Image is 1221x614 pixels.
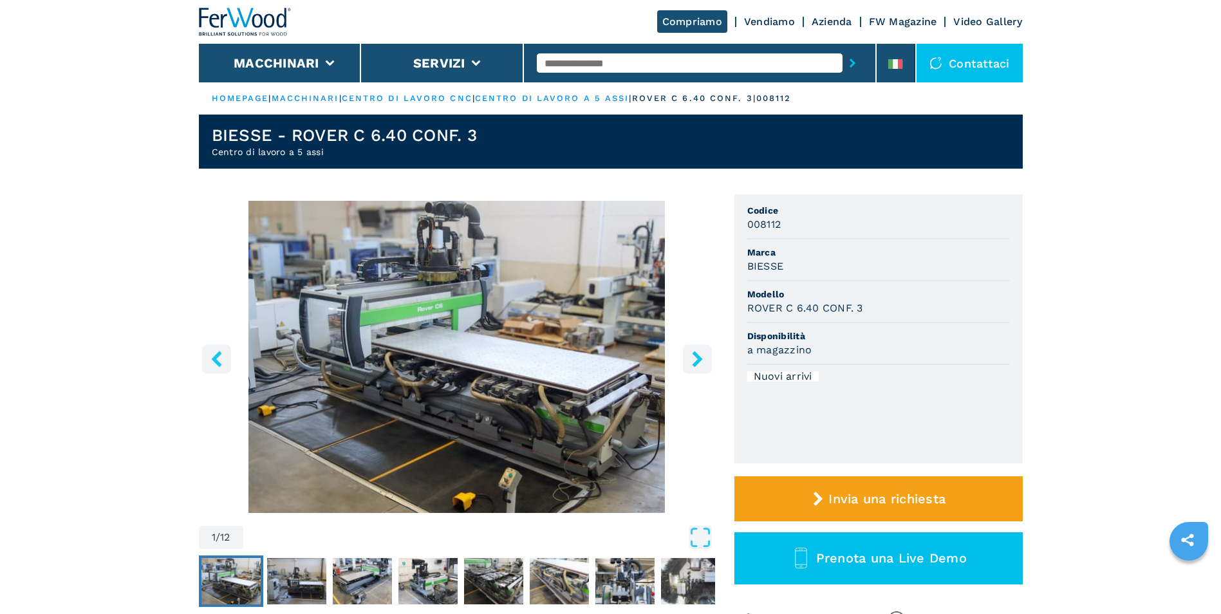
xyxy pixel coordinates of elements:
button: Go to Slide 2 [265,555,329,607]
a: centro di lavoro cnc [342,93,472,103]
span: 1 [212,532,216,543]
span: Codice [747,204,1010,217]
span: 12 [220,532,230,543]
button: Go to Slide 6 [527,555,592,607]
img: da0845342193a68bb31cf8ba158b78a8 [464,558,523,604]
button: Go to Slide 7 [593,555,657,607]
button: Prenota una Live Demo [734,532,1023,584]
img: Contattaci [929,57,942,70]
img: 59301c8a9893ad6b595e76ce157757b2 [398,558,458,604]
span: | [339,93,342,103]
a: Compriamo [657,10,727,33]
img: 04a15ee8541046f8d77afa9778bd4378 [595,558,655,604]
span: Invia una richiesta [828,491,946,507]
button: Invia una richiesta [734,476,1023,521]
button: submit-button [843,48,862,78]
button: right-button [683,344,712,373]
a: FW Magazine [869,15,937,28]
h3: 008112 [747,217,781,232]
button: Go to Slide 4 [396,555,460,607]
a: sharethis [1171,524,1204,556]
nav: Thumbnail Navigation [199,555,715,607]
span: Modello [747,288,1010,301]
button: Open Fullscreen [247,526,712,549]
button: Servizi [413,55,465,71]
p: rover c 6.40 conf. 3 | [632,93,756,104]
img: acc9fdce3f97cfac7115ff071b2aabb9 [530,558,589,604]
button: Go to Slide 5 [461,555,526,607]
img: 38e90ef9c943dbd30fe5f4f6a34cd6fe [661,558,720,604]
a: Azienda [812,15,852,28]
img: Ferwood [199,8,292,36]
img: 121dab01e94202a00efc5bef5811e025 [267,558,326,604]
a: Vendiamo [744,15,795,28]
button: left-button [202,344,231,373]
span: | [268,93,271,103]
img: Centro di lavoro a 5 assi BIESSE ROVER C 6.40 CONF. 3 [199,201,715,513]
button: Macchinari [234,55,319,71]
span: Prenota una Live Demo [816,550,967,566]
h2: Centro di lavoro a 5 assi [212,145,477,158]
button: Go to Slide 3 [330,555,395,607]
div: Go to Slide 1 [199,201,715,513]
span: / [216,532,220,543]
h1: BIESSE - ROVER C 6.40 CONF. 3 [212,125,477,145]
p: 008112 [756,93,792,104]
h3: BIESSE [747,259,784,274]
img: 3c9073951516532d654371b55c5ff30d [201,558,261,604]
span: Marca [747,246,1010,259]
div: Nuovi arrivi [747,371,819,382]
a: macchinari [272,93,339,103]
h3: a magazzino [747,342,812,357]
a: HOMEPAGE [212,93,269,103]
iframe: Chat [1166,556,1211,604]
span: Disponibilità [747,330,1010,342]
a: centro di lavoro a 5 assi [475,93,629,103]
img: 8690deea664ad94c5e6ea87cc801b5ac [333,558,392,604]
a: Video Gallery [953,15,1022,28]
span: | [629,93,631,103]
span: | [472,93,475,103]
div: Contattaci [917,44,1023,82]
h3: ROVER C 6.40 CONF. 3 [747,301,863,315]
button: Go to Slide 1 [199,555,263,607]
button: Go to Slide 8 [658,555,723,607]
